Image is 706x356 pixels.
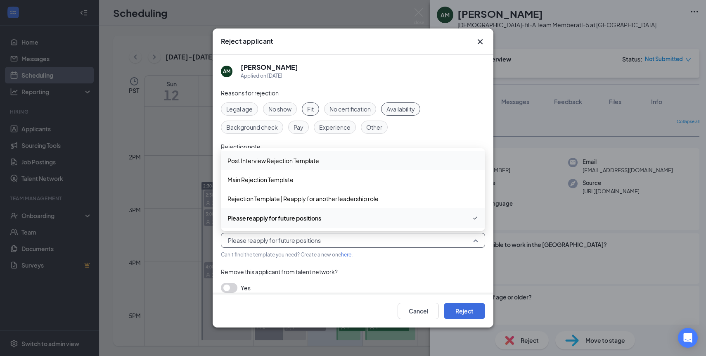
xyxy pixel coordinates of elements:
span: Choose a rejection template [221,221,298,229]
h3: Reject applicant [221,37,273,46]
span: Rejection Template | Reapply for another leadership role [227,194,379,203]
button: Close [475,37,485,47]
span: Background check [226,123,278,132]
button: Reject [444,303,485,319]
div: Applied on [DATE] [241,72,298,80]
a: here [341,252,351,258]
span: Can't find the template you need? Create a new one . [221,252,353,258]
span: No show [268,104,291,114]
span: Pay [294,123,303,132]
span: Fit [307,104,314,114]
span: Legal age [226,104,253,114]
span: Remove this applicant from talent network? [221,268,338,275]
div: AM [223,68,230,75]
div: Open Intercom Messenger [678,328,698,348]
h5: [PERSON_NAME] [241,63,298,72]
span: Rejection note [221,143,261,150]
span: Post Interview Rejection Template [227,156,319,165]
span: Yes [241,283,251,293]
span: Please reapply for future positions [228,234,321,247]
span: Experience [319,123,351,132]
span: Other [366,123,382,132]
span: Reasons for rejection [221,89,279,97]
span: No certification [329,104,371,114]
span: Main Rejection Template [227,175,294,184]
svg: Checkmark [472,213,479,223]
span: Availability [386,104,415,114]
button: Cancel [398,303,439,319]
svg: Cross [475,37,485,47]
span: Please reapply for future positions [227,214,321,223]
